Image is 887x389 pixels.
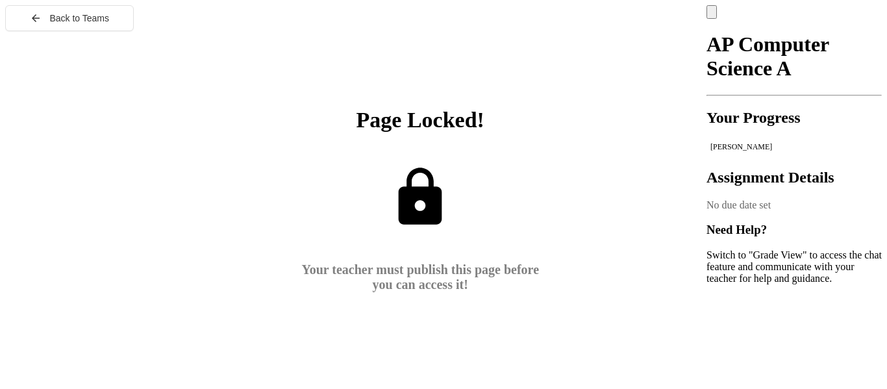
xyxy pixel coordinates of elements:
[706,223,882,237] h3: Need Help?
[706,32,882,81] h1: AP Computer Science A
[706,5,882,19] div: My Account
[706,249,882,284] p: Switch to "Grade View" to access the chat feature and communicate with your teacher for help and ...
[706,169,882,186] h2: Assignment Details
[356,108,484,132] div: Page Locked!
[49,13,109,23] span: Back to Teams
[706,109,882,127] h2: Your Progress
[706,199,882,211] div: No due date set
[290,262,550,292] div: Your teacher must publish this page before you can access it!
[5,5,134,31] button: Back to Teams
[710,142,878,152] div: [PERSON_NAME]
